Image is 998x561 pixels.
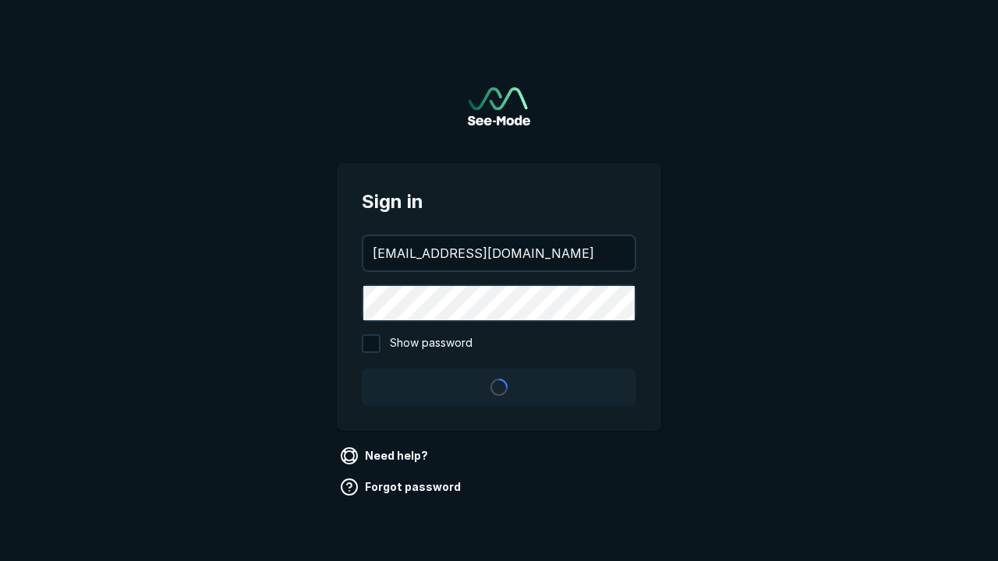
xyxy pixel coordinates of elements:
span: Show password [390,334,472,353]
span: Sign in [362,188,636,216]
img: See-Mode Logo [468,87,530,125]
input: your@email.com [363,236,635,270]
a: Need help? [337,443,434,468]
a: Go to sign in [468,87,530,125]
a: Forgot password [337,475,467,499]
